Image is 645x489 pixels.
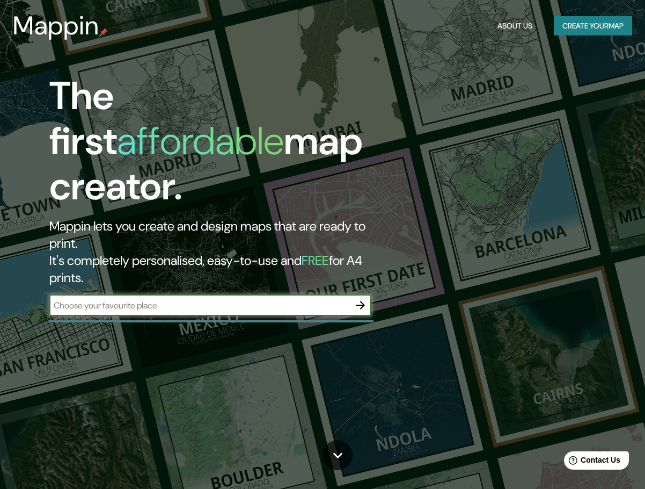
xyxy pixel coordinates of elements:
[302,252,329,269] h5: FREE
[549,447,633,477] iframe: Help widget launcher
[49,218,372,286] h2: Mappin lets you create and design maps that are ready to print. It's completely personalised, eas...
[99,28,108,37] img: mappin-pin
[49,299,350,312] input: Choose your favourite place
[117,116,284,166] h1: affordable
[49,74,372,218] h1: The first map creator.
[13,11,99,41] h3: Mappin
[554,16,632,36] button: Create yourmap
[493,16,537,36] button: About Us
